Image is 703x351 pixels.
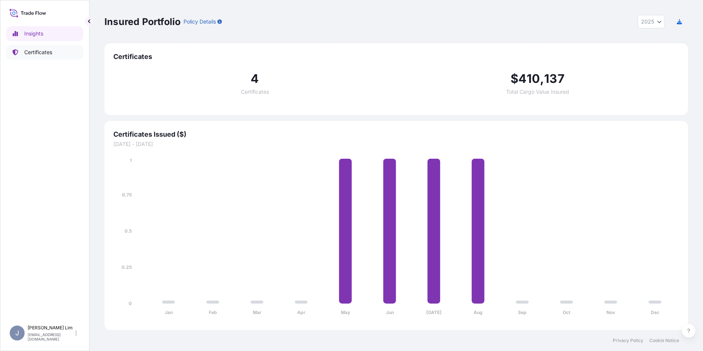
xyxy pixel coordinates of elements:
[511,73,518,85] span: $
[24,49,52,56] p: Certificates
[251,73,259,85] span: 4
[651,310,659,316] tspan: Dec
[122,192,132,198] tspan: 0.75
[607,310,616,316] tspan: Nov
[209,310,217,316] tspan: Feb
[641,18,654,25] span: 2025
[518,310,527,316] tspan: Sep
[519,73,540,85] span: 410
[125,228,132,234] tspan: 0.5
[386,310,394,316] tspan: Jun
[638,15,665,28] button: Year Selector
[28,332,74,341] p: [EMAIL_ADDRESS][DOMAIN_NAME]
[113,52,679,61] span: Certificates
[122,264,132,270] tspan: 0.25
[104,16,181,28] p: Insured Portfolio
[6,26,83,41] a: Insights
[130,158,132,163] tspan: 1
[6,45,83,60] a: Certificates
[341,310,351,316] tspan: May
[113,140,679,148] span: [DATE] - [DATE]
[183,18,216,25] p: Policy Details
[24,30,43,37] p: Insights
[544,73,565,85] span: 137
[113,130,679,139] span: Certificates Issued ($)
[129,301,132,306] tspan: 0
[28,325,74,331] p: [PERSON_NAME] Lim
[15,329,19,337] span: J
[241,89,269,94] span: Certificates
[649,338,679,344] a: Cookie Notice
[474,310,483,316] tspan: Aug
[506,89,569,94] span: Total Cargo Value Insured
[253,310,261,316] tspan: Mar
[426,310,442,316] tspan: [DATE]
[613,338,643,344] a: Privacy Policy
[563,310,571,316] tspan: Oct
[540,73,544,85] span: ,
[165,310,173,316] tspan: Jan
[297,310,305,316] tspan: Apr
